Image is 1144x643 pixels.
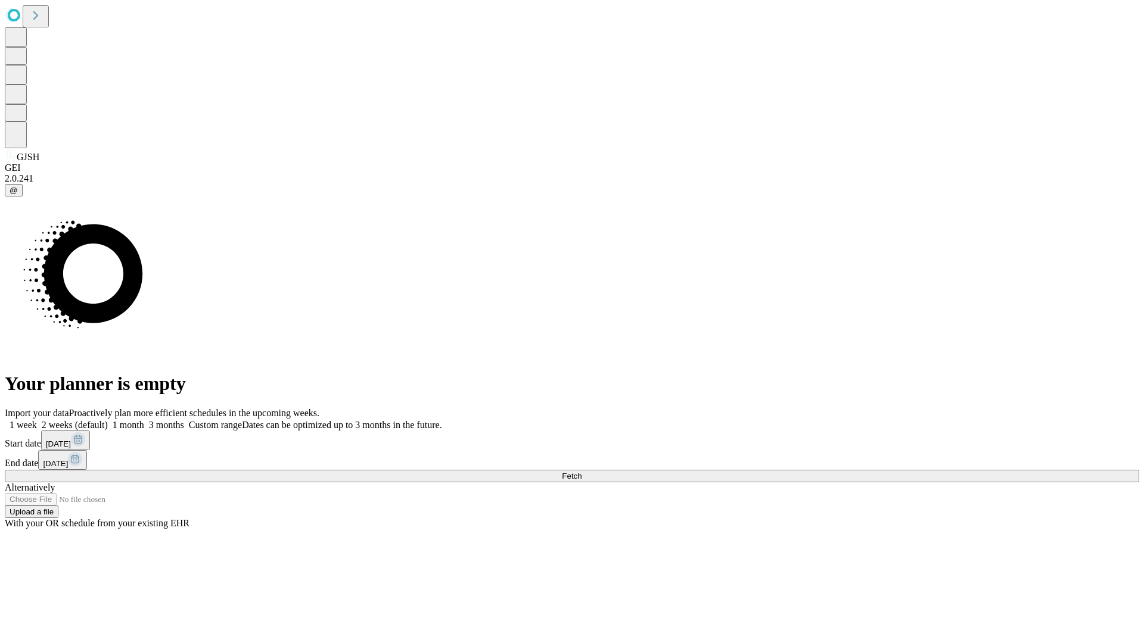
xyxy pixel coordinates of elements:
span: 2 weeks (default) [42,420,108,430]
button: [DATE] [38,450,87,470]
span: Proactively plan more efficient schedules in the upcoming weeks. [69,408,319,418]
button: Fetch [5,470,1139,482]
span: [DATE] [46,439,71,448]
div: 2.0.241 [5,173,1139,184]
div: Start date [5,430,1139,450]
span: Alternatively [5,482,55,492]
button: [DATE] [41,430,90,450]
span: GJSH [17,152,39,162]
div: End date [5,450,1139,470]
h1: Your planner is empty [5,373,1139,395]
span: Import your data [5,408,69,418]
button: @ [5,184,23,196]
button: Upload a file [5,505,58,518]
span: Dates can be optimized up to 3 months in the future. [242,420,442,430]
span: With your OR schedule from your existing EHR [5,518,189,528]
span: @ [10,186,18,195]
span: 1 week [10,420,37,430]
span: 1 month [113,420,144,430]
span: 3 months [149,420,184,430]
div: GEI [5,163,1139,173]
span: [DATE] [43,459,68,468]
span: Custom range [189,420,242,430]
span: Fetch [562,472,582,480]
